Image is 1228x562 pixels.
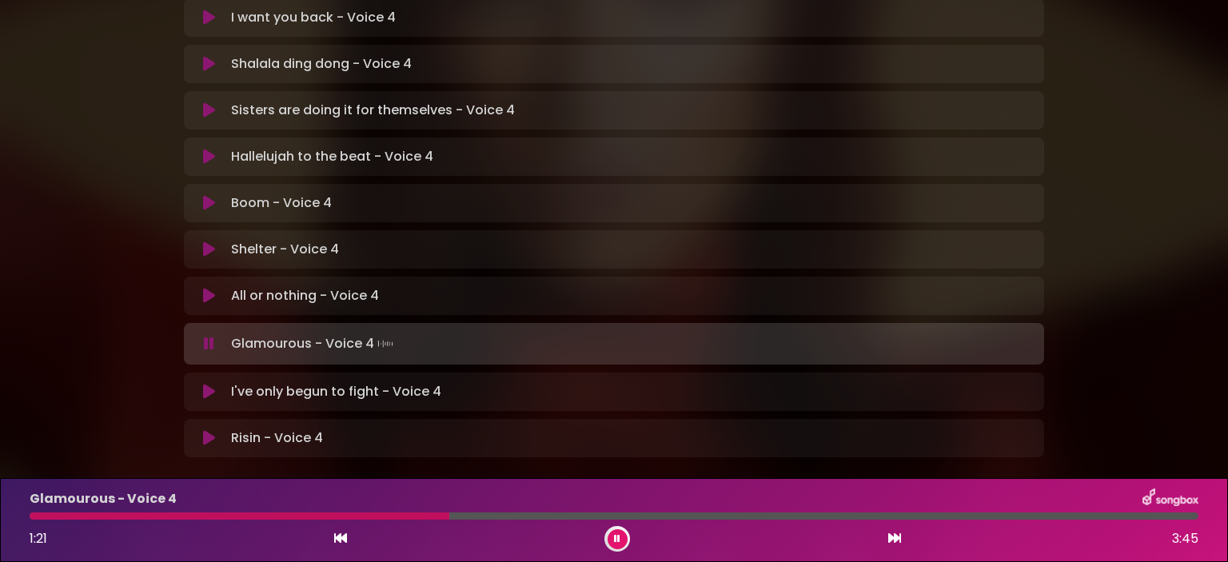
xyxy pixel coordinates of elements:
p: Shalala ding dong - Voice 4 [231,54,412,74]
p: All or nothing - Voice 4 [231,286,379,305]
p: Sisters are doing it for themselves - Voice 4 [231,101,515,120]
p: Boom - Voice 4 [231,193,332,213]
p: I want you back - Voice 4 [231,8,396,27]
p: Shelter - Voice 4 [231,240,339,259]
p: Glamourous - Voice 4 [231,333,397,355]
p: I've only begun to fight - Voice 4 [231,382,441,401]
img: waveform4.gif [374,333,397,355]
p: Hallelujah to the beat - Voice 4 [231,147,433,166]
p: Glamourous - Voice 4 [30,489,177,508]
p: Risin - Voice 4 [231,428,323,448]
img: songbox-logo-white.png [1142,488,1198,509]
